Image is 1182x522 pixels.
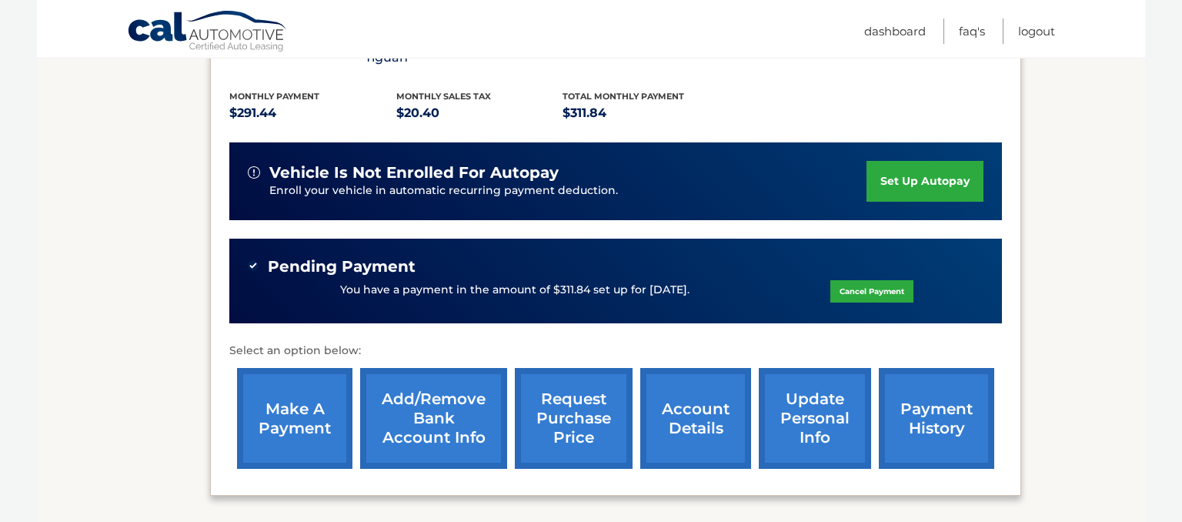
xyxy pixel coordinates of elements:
[248,166,260,179] img: alert-white.svg
[396,91,491,102] span: Monthly sales Tax
[864,18,926,44] a: Dashboard
[563,91,684,102] span: Total Monthly Payment
[563,102,730,124] p: $311.84
[879,368,994,469] a: payment history
[830,280,913,303] a: Cancel Payment
[269,163,559,182] span: vehicle is not enrolled for autopay
[866,161,983,202] a: set up autopay
[640,368,751,469] a: account details
[959,18,985,44] a: FAQ's
[1018,18,1055,44] a: Logout
[396,102,563,124] p: $20.40
[237,368,352,469] a: make a payment
[269,182,866,199] p: Enroll your vehicle in automatic recurring payment deduction.
[515,368,633,469] a: request purchase price
[229,91,319,102] span: Monthly Payment
[340,282,689,299] p: You have a payment in the amount of $311.84 set up for [DATE].
[268,257,416,276] span: Pending Payment
[248,260,259,271] img: check-green.svg
[127,10,289,55] a: Cal Automotive
[759,368,871,469] a: update personal info
[229,102,396,124] p: $291.44
[229,342,1002,360] p: Select an option below:
[360,368,507,469] a: Add/Remove bank account info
